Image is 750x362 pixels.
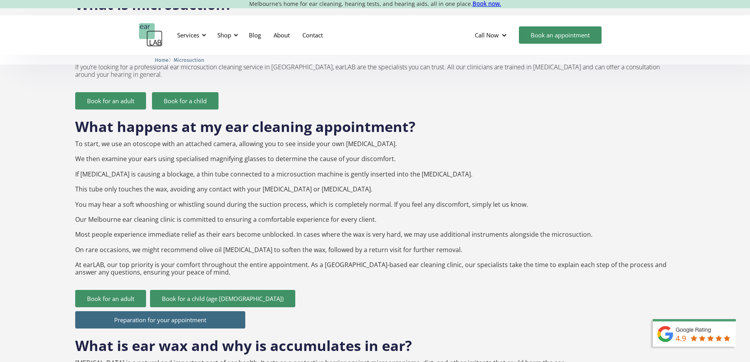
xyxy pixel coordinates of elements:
div: Services [172,23,209,47]
a: Book for a child [152,92,219,110]
a: Contact [296,24,329,46]
a: Book for an adult [75,92,146,110]
div: Call Now [475,31,499,39]
span: Microsuction [174,57,204,63]
a: Preparation for your appointment [75,311,245,329]
div: Call Now [469,23,515,47]
a: Book an appointment [519,26,602,44]
a: Microsuction [174,56,204,63]
span: Home [155,57,169,63]
h2: What is ear wax and why is accumulates in ear? [75,329,412,355]
a: Book for an adult [75,290,146,307]
a: home [139,23,163,47]
a: Book for a child (age [DEMOGRAPHIC_DATA]) [150,290,295,307]
li: 〉 [155,56,174,64]
h2: What happens at my ear cleaning appointment? [75,110,675,136]
a: Blog [243,24,267,46]
a: Home [155,56,169,63]
p: To start, we use an otoscope with an attached camera, allowing you to see inside your own [MEDICA... [75,140,675,276]
div: Shop [217,31,231,39]
div: Services [177,31,199,39]
a: About [267,24,296,46]
p: Microsuction is exactly what it sounds like: precise suction of the [MEDICAL_DATA] while viewing ... [75,18,675,79]
div: Shop [213,23,241,47]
